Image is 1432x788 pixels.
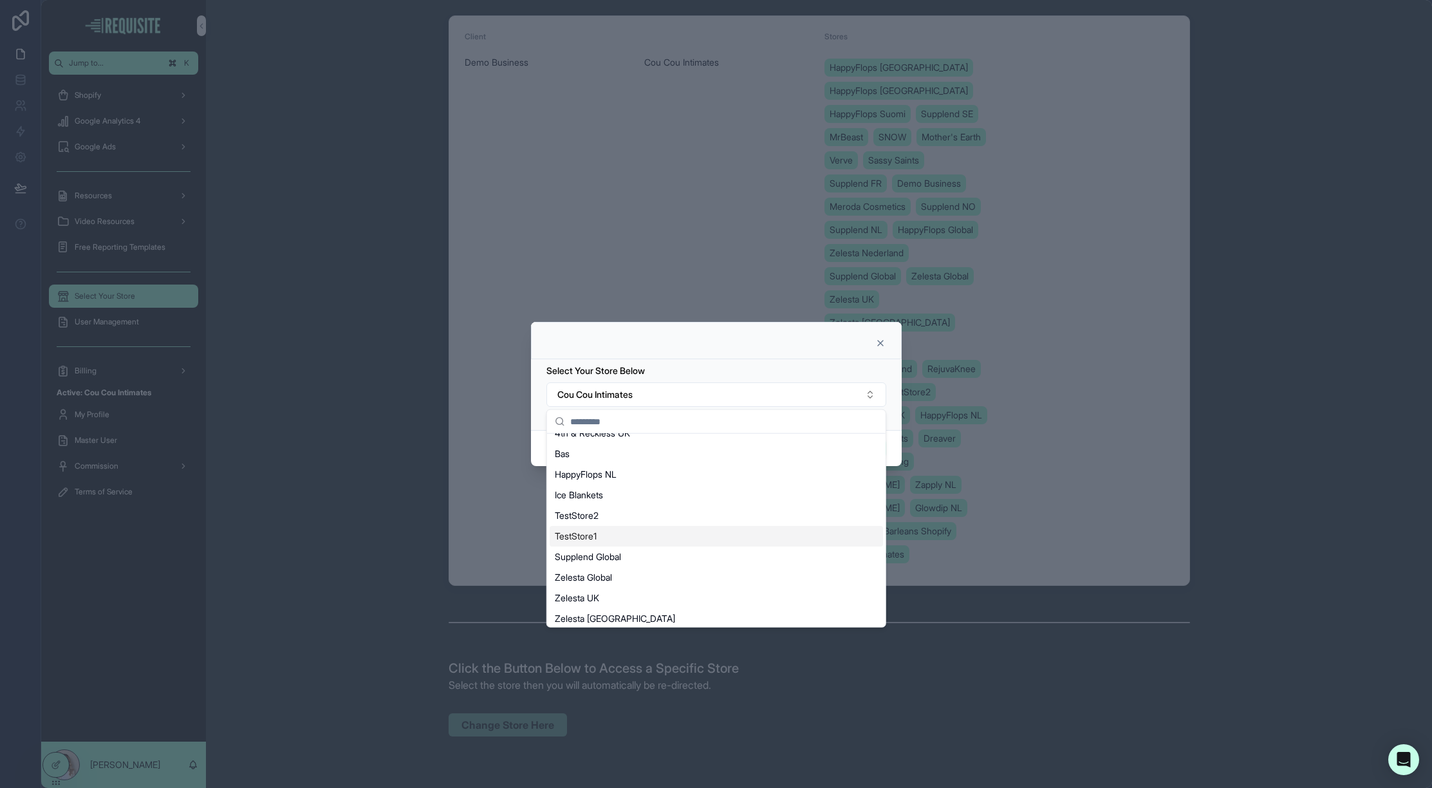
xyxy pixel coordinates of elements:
[546,382,886,407] button: Select Button
[555,612,675,625] span: Zelesta [GEOGRAPHIC_DATA]
[555,530,597,543] span: TestStore1
[555,550,621,563] span: Supplend Global
[555,592,599,605] span: Zelesta UK
[547,434,886,627] div: Suggestions
[555,489,603,502] span: Ice Blankets
[1388,744,1419,775] div: Open Intercom Messenger
[557,388,633,401] span: Cou Cou Intimates
[546,365,645,376] span: Select Your Store Below
[555,509,599,522] span: TestStore2
[555,468,617,481] span: HappyFlops NL
[555,447,570,460] span: Bas
[555,571,612,584] span: Zelesta Global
